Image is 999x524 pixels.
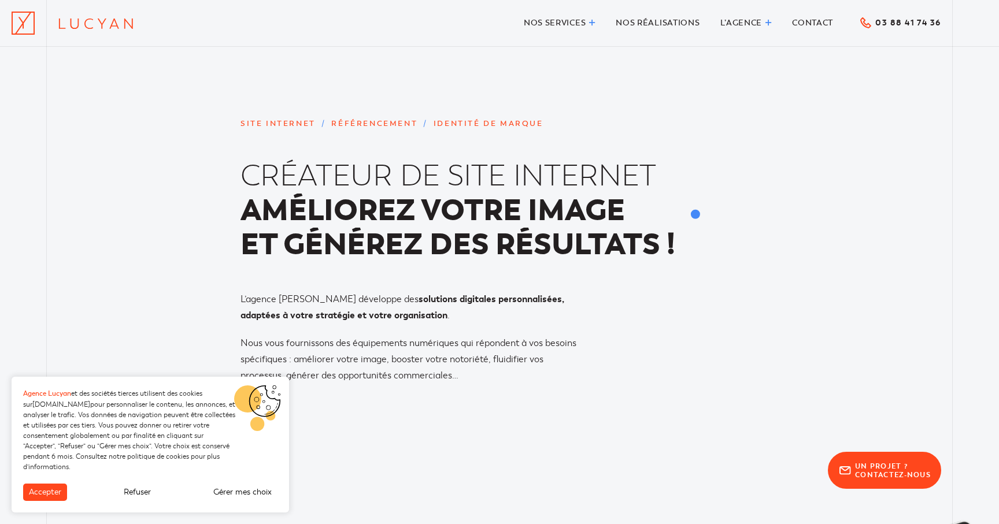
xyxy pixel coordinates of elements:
[23,389,71,398] strong: Agence Lucyan
[616,18,700,28] span: Nos réalisations
[118,484,157,501] button: Refuser
[240,291,582,324] p: L’agence [PERSON_NAME] développe des .
[240,225,675,264] strong: et générez des résultats !
[240,191,625,230] strong: Améliorez votre image
[855,462,931,480] span: Un projet ? Contactez-nous
[859,14,941,29] a: 03 88 41 74 36
[208,484,277,501] button: Gérer mes choix
[23,484,67,501] button: Accepter
[240,117,758,131] p: Site internet Référencement Identité de marque
[423,119,428,128] span: /
[792,18,833,28] span: Contact
[321,119,326,128] span: /
[524,18,586,28] span: Nos services
[32,400,90,408] a: [DOMAIN_NAME]
[240,159,675,194] span: Créateur de site internet
[792,16,833,30] a: Contact
[23,388,237,472] p: et des sociétés tierces utilisent des cookies sur pour personnaliser le contenu, les annonces, et...
[720,18,763,28] span: L’agence
[616,16,700,30] a: Nos réalisations
[12,377,289,512] aside: Bannière de cookies GDPR
[828,452,941,489] a: Un projet ?Contactez-nous
[240,335,582,384] p: Nous vous fournissons des équipements numériques qui répondent à vos besoins spécifiques : amélio...
[875,18,941,27] span: 03 88 41 74 36
[240,293,564,321] strong: solutions digitales personnalisées, adaptées à votre stratégie et votre organisation
[524,16,595,30] a: Nos services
